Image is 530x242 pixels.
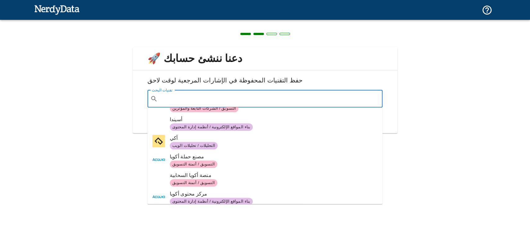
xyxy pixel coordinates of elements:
font: منصة أكويا السحابية [170,173,211,178]
font: مركز محتوى أكويا [170,191,207,197]
font: أسيندا [170,117,182,122]
font: حفظ التقنيات المحفوظة في الإشارات المرجعية لوقت لاحق [147,77,303,84]
font: التسويق / أتمتة التسويق [172,162,215,166]
font: التسويق / الشركات التابعة والمؤثرين [172,106,236,111]
img: NerdyData.com [34,3,80,16]
font: مصنع حملة أكويا [170,154,204,160]
font: دعنا ننشئ حسابك 🚀 [147,52,242,64]
font: أكي [170,136,178,141]
font: بناء المواقع الإلكترونية / أنظمة إدارة المحتوى [172,125,250,129]
font: التسويق / أتمتة التسويق [172,180,215,185]
font: تقنيات البحث [152,88,172,92]
font: بناء المواقع الإلكترونية / أنظمة إدارة المحتوى [172,199,250,204]
font: التحليلات / تحليلات الويب [172,143,215,148]
button: الدعم والتوثيق [478,1,496,19]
